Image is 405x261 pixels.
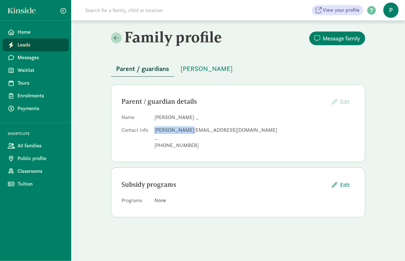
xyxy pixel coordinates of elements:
span: All families [17,142,64,150]
button: Parent / guardians [111,61,174,77]
a: Tours [3,77,69,89]
span: Parent / guardians [116,64,169,74]
span: Tours [17,79,64,87]
a: Payments [3,102,69,115]
div: Subsidy programs [121,180,327,190]
span: Enrollments [17,92,64,100]
button: Edit [327,178,355,192]
dt: Contact Info [121,126,149,152]
a: Leads [3,39,69,51]
a: Messages [3,51,69,64]
span: Edit [340,98,350,105]
a: Classrooms [3,165,69,178]
button: Edit [327,95,355,109]
button: [PERSON_NAME] [175,61,238,76]
a: Parent / guardians [111,65,174,73]
a: All families [3,139,69,152]
a: Waitlist [3,64,69,77]
a: Public profile [3,152,69,165]
span: Tuition [17,180,64,188]
h2: Family profile [111,28,237,46]
span: Waitlist [17,67,64,74]
span: Public profile [17,155,64,162]
a: Tuition [3,178,69,190]
span: Messages [17,54,64,61]
dt: Name [121,114,149,124]
dd: [PERSON_NAME] _ [154,114,355,121]
a: Enrollments [3,89,69,102]
a: Home [3,26,69,39]
span: View your profile [323,6,360,14]
span: [PERSON_NAME] [181,64,233,74]
div: [PHONE_NUMBER] [154,142,355,149]
div: _ [154,134,355,142]
button: Message family [309,32,365,45]
span: Home [17,28,64,36]
a: View your profile [312,5,363,15]
dt: Programs [121,197,149,207]
input: Search for a family, child or location [81,4,260,17]
iframe: Chat Widget [373,230,405,261]
span: Classrooms [17,167,64,175]
div: [PERSON_NAME][EMAIL_ADDRESS][DOMAIN_NAME] [154,126,355,134]
span: Payments [17,105,64,112]
div: None [154,197,355,204]
span: P [383,3,399,18]
div: Parent / guardian details [121,96,327,107]
span: Edit [340,180,350,189]
span: Leads [17,41,64,49]
span: Message family [323,34,360,43]
a: [PERSON_NAME] [175,65,238,73]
